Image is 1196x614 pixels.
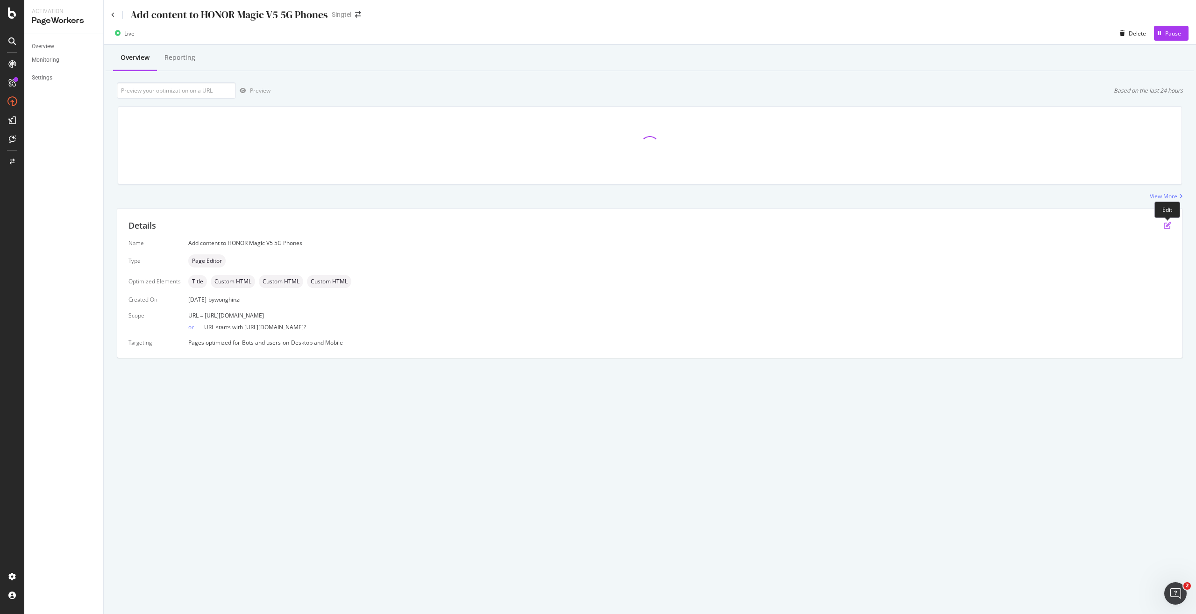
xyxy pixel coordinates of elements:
[128,220,156,232] div: Details
[32,55,59,65] div: Monitoring
[111,12,115,18] a: Click to go back
[291,339,343,347] div: Desktop and Mobile
[117,82,236,99] input: Preview your optimization on a URL
[1129,29,1146,37] div: Delete
[188,239,1171,247] div: Add content to HONOR Magic V5 5G Phones
[121,53,149,62] div: Overview
[242,339,281,347] div: Bots and users
[188,311,264,319] span: URL = [URL][DOMAIN_NAME]
[192,258,222,264] span: Page Editor
[307,275,351,288] div: neutral label
[128,311,181,319] div: Scope
[1164,582,1187,605] iframe: Intercom live chat
[259,275,303,288] div: neutral label
[188,296,1171,303] div: [DATE]
[32,55,97,65] a: Monitoring
[1183,582,1191,590] span: 2
[188,339,1171,347] div: Pages optimized for on
[311,279,348,284] span: Custom HTML
[32,7,96,15] div: Activation
[128,339,181,347] div: Targeting
[1116,26,1146,41] button: Delete
[164,53,195,62] div: Reporting
[128,296,181,303] div: Created On
[263,279,299,284] span: Custom HTML
[1165,29,1181,37] div: Pause
[1150,192,1177,200] div: View More
[236,83,271,98] button: Preview
[32,42,54,51] div: Overview
[124,29,135,37] div: Live
[188,275,207,288] div: neutral label
[32,42,97,51] a: Overview
[32,73,97,83] a: Settings
[1150,192,1183,200] a: View More
[1154,26,1189,41] button: Pause
[1164,222,1171,229] div: pen-to-square
[250,87,271,94] div: Preview
[211,275,255,288] div: neutral label
[128,277,181,285] div: Optimized Elements
[128,239,181,247] div: Name
[208,296,241,303] div: by wonghinzi
[128,257,181,265] div: Type
[332,10,351,19] div: Singtel
[355,11,361,18] div: arrow-right-arrow-left
[188,254,226,267] div: neutral label
[130,7,328,22] div: Add content to HONOR Magic V5 5G Phones
[32,73,52,83] div: Settings
[1154,202,1180,218] div: Edit
[192,279,203,284] span: Title
[214,279,251,284] span: Custom HTML
[32,15,96,26] div: PageWorkers
[204,323,306,331] span: URL starts with [URL][DOMAIN_NAME]?
[1114,87,1183,94] div: Based on the last 24 hours
[188,323,204,331] div: or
